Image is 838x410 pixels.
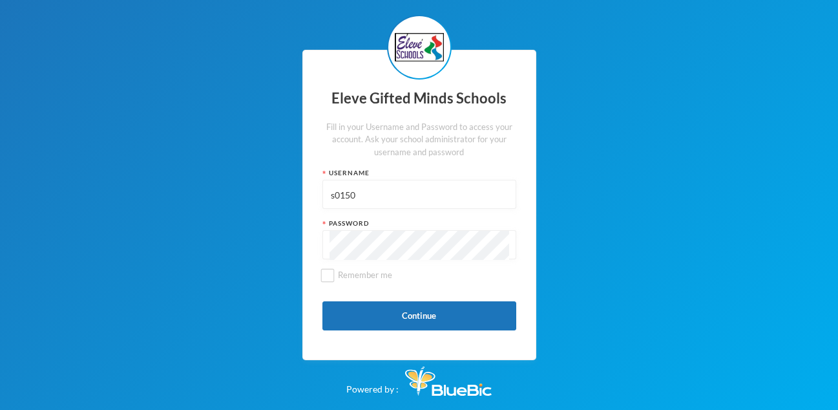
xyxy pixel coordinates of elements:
[322,219,516,228] div: Password
[322,168,516,178] div: Username
[333,270,397,280] span: Remember me
[322,301,516,330] button: Continue
[322,86,516,111] div: Eleve Gifted Minds Schools
[322,121,516,159] div: Fill in your Username and Password to access your account. Ask your school administrator for your...
[346,360,492,396] div: Powered by :
[405,367,492,396] img: Bluebic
